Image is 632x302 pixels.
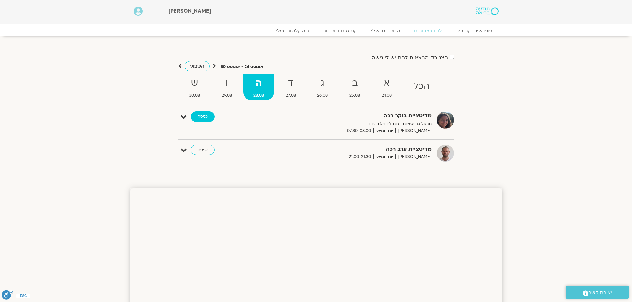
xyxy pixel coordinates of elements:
[243,92,274,99] span: 28.08
[307,76,338,91] strong: ג
[588,288,612,297] span: יצירת קשר
[346,153,373,160] span: 21:00-21:30
[364,28,407,34] a: התכניות שלי
[395,127,432,134] span: [PERSON_NAME]
[372,92,402,99] span: 24.08
[269,120,432,127] p: תרגול מדיטציות רכות לתחילת היום
[185,61,210,71] a: השבוע
[307,92,338,99] span: 26.08
[275,92,306,99] span: 27.08
[372,55,448,61] label: הצג רק הרצאות להם יש לי גישה
[275,76,306,91] strong: ד
[168,7,211,15] span: [PERSON_NAME]
[179,74,210,100] a: ש30.08
[179,76,210,91] strong: ש
[566,286,629,299] a: יצירת קשר
[373,153,395,160] span: יום חמישי
[211,76,242,91] strong: ו
[449,28,499,34] a: מפגשים קרובים
[407,28,449,34] a: לוח שידורים
[134,28,499,34] nav: Menu
[372,74,402,100] a: א24.08
[345,127,373,134] span: 07:30-08:00
[179,92,210,99] span: 30.08
[243,76,274,91] strong: ה
[211,74,242,100] a: ו29.08
[316,28,364,34] a: קורסים ותכניות
[403,74,440,100] a: הכל
[269,145,432,153] strong: מדיטציית ערב רכה
[269,111,432,120] strong: מדיטציית בוקר רכה
[395,153,432,160] span: [PERSON_NAME]
[339,76,370,91] strong: ב
[372,76,402,91] strong: א
[190,63,204,69] span: השבוע
[211,92,242,99] span: 29.08
[339,92,370,99] span: 25.08
[373,127,395,134] span: יום חמישי
[275,74,306,100] a: ד27.08
[191,145,215,155] a: כניסה
[221,63,263,70] p: אוגוסט 24 - אוגוסט 30
[339,74,370,100] a: ב25.08
[191,111,215,122] a: כניסה
[307,74,338,100] a: ג26.08
[403,79,440,94] strong: הכל
[269,28,316,34] a: ההקלטות שלי
[243,74,274,100] a: ה28.08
